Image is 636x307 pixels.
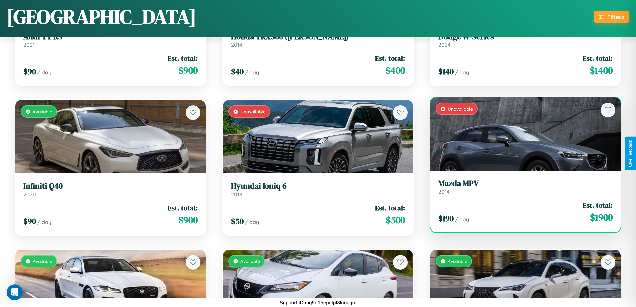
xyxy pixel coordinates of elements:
[455,69,469,76] span: / day
[178,64,198,77] span: $ 900
[240,258,260,264] span: Available
[23,181,198,198] a: Infiniti Q402020
[23,41,35,48] span: 2021
[280,298,356,307] p: Support ID: mg5n15epdtpf8luougm
[168,53,198,63] span: Est. total:
[23,216,36,227] span: $ 90
[245,219,259,225] span: / day
[23,66,36,77] span: $ 90
[178,213,198,227] span: $ 900
[23,181,198,191] h3: Infiniti Q40
[240,109,266,114] span: Unavailable
[583,53,613,63] span: Est. total:
[231,216,244,227] span: $ 50
[231,181,405,198] a: Hyundai Ioniq 62018
[385,64,405,77] span: $ 400
[37,219,51,225] span: / day
[231,66,244,77] span: $ 40
[23,191,36,198] span: 2020
[628,140,633,167] div: Give Feedback
[245,69,259,76] span: / day
[590,211,613,224] span: $ 1900
[448,106,473,112] span: Unavailable
[438,32,613,48] a: Dodge W-Series2024
[438,66,454,77] span: $ 140
[438,179,613,188] h3: Mazda MPV
[33,258,52,264] span: Available
[375,203,405,213] span: Est. total:
[7,284,23,300] iframe: Intercom live chat
[448,258,467,264] span: Available
[231,41,242,48] span: 2014
[37,69,51,76] span: / day
[231,181,405,191] h3: Hyundai Ioniq 6
[386,213,405,227] span: $ 500
[607,13,624,20] div: Filters
[23,32,198,48] a: Audi TT RS2021
[231,32,405,48] a: Honda TRX500 ([PERSON_NAME])2014
[590,64,613,77] span: $ 1400
[438,179,613,195] a: Mazda MPV2014
[438,213,454,224] span: $ 190
[375,53,405,63] span: Est. total:
[231,32,405,42] h3: Honda TRX500 ([PERSON_NAME])
[438,41,451,48] span: 2024
[594,11,629,23] button: Filters
[168,203,198,213] span: Est. total:
[455,216,469,223] span: / day
[438,188,450,195] span: 2014
[7,3,196,30] h1: [GEOGRAPHIC_DATA]
[583,200,613,210] span: Est. total:
[33,109,52,114] span: Available
[231,191,242,198] span: 2018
